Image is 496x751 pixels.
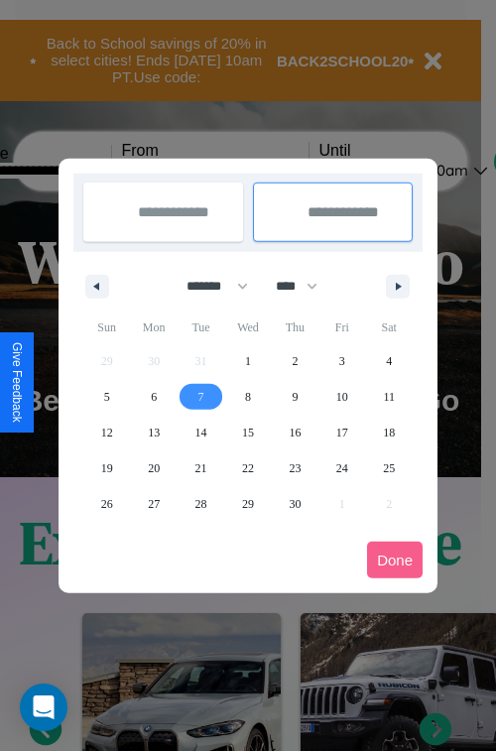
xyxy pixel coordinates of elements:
button: 26 [83,486,130,522]
button: 18 [366,415,413,450]
span: 11 [383,379,395,415]
span: Sat [366,312,413,343]
button: 4 [366,343,413,379]
span: 4 [386,343,392,379]
span: 16 [289,415,301,450]
span: Thu [272,312,318,343]
span: 22 [242,450,254,486]
div: Open Intercom Messenger [20,684,67,731]
button: 8 [224,379,271,415]
span: 8 [245,379,251,415]
span: 21 [195,450,207,486]
button: 25 [366,450,413,486]
span: 14 [195,415,207,450]
button: 28 [178,486,224,522]
button: 10 [318,379,365,415]
span: 9 [292,379,298,415]
button: 3 [318,343,365,379]
span: 1 [245,343,251,379]
span: 25 [383,450,395,486]
button: 21 [178,450,224,486]
span: Tue [178,312,224,343]
span: 7 [198,379,204,415]
span: 18 [383,415,395,450]
span: Mon [130,312,177,343]
span: Sun [83,312,130,343]
button: 30 [272,486,318,522]
span: 30 [289,486,301,522]
button: 6 [130,379,177,415]
button: Done [367,542,423,578]
button: 19 [83,450,130,486]
button: 27 [130,486,177,522]
button: 5 [83,379,130,415]
button: 22 [224,450,271,486]
span: 15 [242,415,254,450]
button: 16 [272,415,318,450]
span: 6 [151,379,157,415]
span: 5 [104,379,110,415]
button: 7 [178,379,224,415]
span: Fri [318,312,365,343]
span: 28 [195,486,207,522]
button: 11 [366,379,413,415]
span: 2 [292,343,298,379]
span: 26 [101,486,113,522]
button: 12 [83,415,130,450]
span: Wed [224,312,271,343]
button: 15 [224,415,271,450]
button: 24 [318,450,365,486]
button: 2 [272,343,318,379]
span: 29 [242,486,254,522]
button: 14 [178,415,224,450]
button: 17 [318,415,365,450]
span: 3 [339,343,345,379]
span: 13 [148,415,160,450]
span: 23 [289,450,301,486]
span: 12 [101,415,113,450]
button: 1 [224,343,271,379]
span: 24 [336,450,348,486]
button: 9 [272,379,318,415]
span: 19 [101,450,113,486]
span: 27 [148,486,160,522]
span: 20 [148,450,160,486]
div: Give Feedback [10,342,24,423]
button: 13 [130,415,177,450]
button: 20 [130,450,177,486]
span: 17 [336,415,348,450]
button: 23 [272,450,318,486]
span: 10 [336,379,348,415]
button: 29 [224,486,271,522]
